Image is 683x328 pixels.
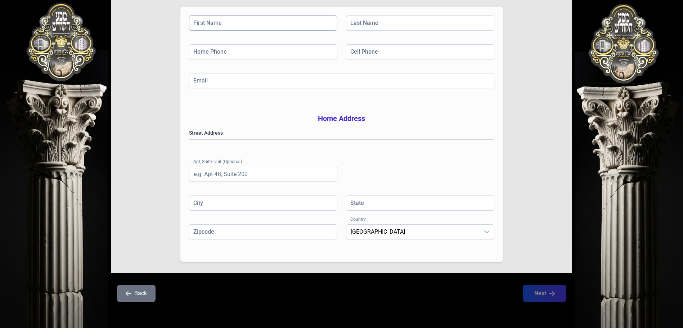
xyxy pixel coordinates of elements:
button: Back [117,285,156,302]
div: dropdown trigger [480,225,494,239]
span: United States [346,225,480,239]
h3: Home Address [189,113,494,123]
button: Next [523,285,566,302]
input: e.g. Apt 4B, Suite 200 [189,167,337,182]
label: Street Address [189,129,494,136]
